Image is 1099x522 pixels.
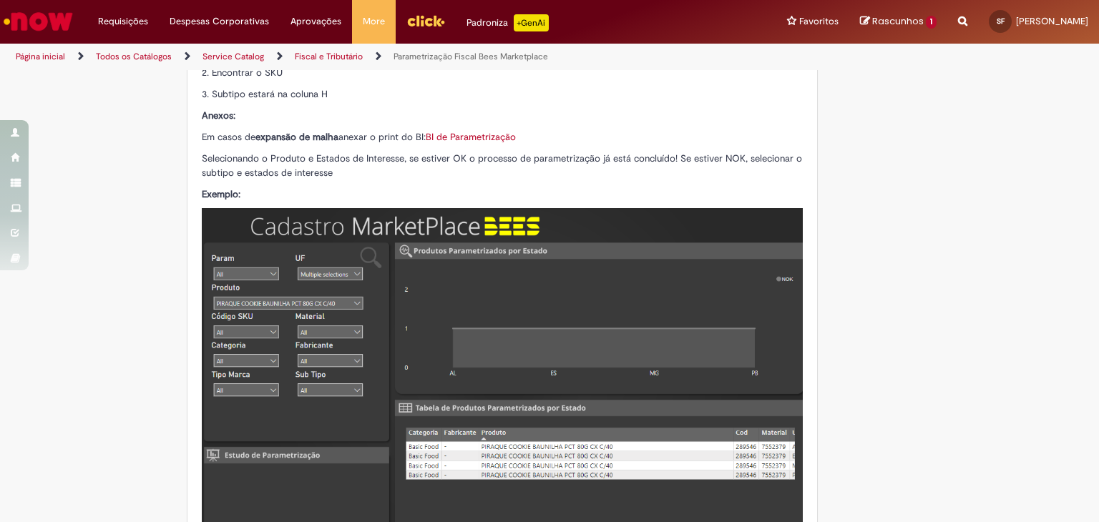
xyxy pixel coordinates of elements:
[11,44,722,70] ul: Trilhas de página
[872,14,924,28] span: Rascunhos
[860,15,937,29] a: Rascunhos
[202,88,328,100] span: 3. Subtipo estará na coluna H
[1,7,75,36] img: ServiceNow
[363,14,385,29] span: More
[98,14,148,29] span: Requisições
[202,67,283,79] span: 2. Encontrar o SKU
[255,131,338,143] strong: expansão de malha
[926,16,937,29] span: 1
[202,131,516,143] span: Em casos de anexar o print do BI:
[202,51,264,62] a: Service Catalog
[1016,15,1088,27] span: [PERSON_NAME]
[997,16,1005,26] span: SF
[202,188,240,200] strong: Exemplo:
[202,152,802,179] span: Selecionando o Produto e Estados de Interesse, se estiver OK o processo de parametrização já está...
[426,131,516,143] a: BI de Parametrização
[16,51,65,62] a: Página inicial
[96,51,172,62] a: Todos os Catálogos
[406,10,445,31] img: click_logo_yellow_360x200.png
[202,109,235,122] strong: Anexos:
[290,14,341,29] span: Aprovações
[799,14,839,29] span: Favoritos
[394,51,548,62] a: Parametrização Fiscal Bees Marketplace
[514,14,549,31] p: +GenAi
[295,51,363,62] a: Fiscal e Tributário
[467,14,549,31] div: Padroniza
[170,14,269,29] span: Despesas Corporativas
